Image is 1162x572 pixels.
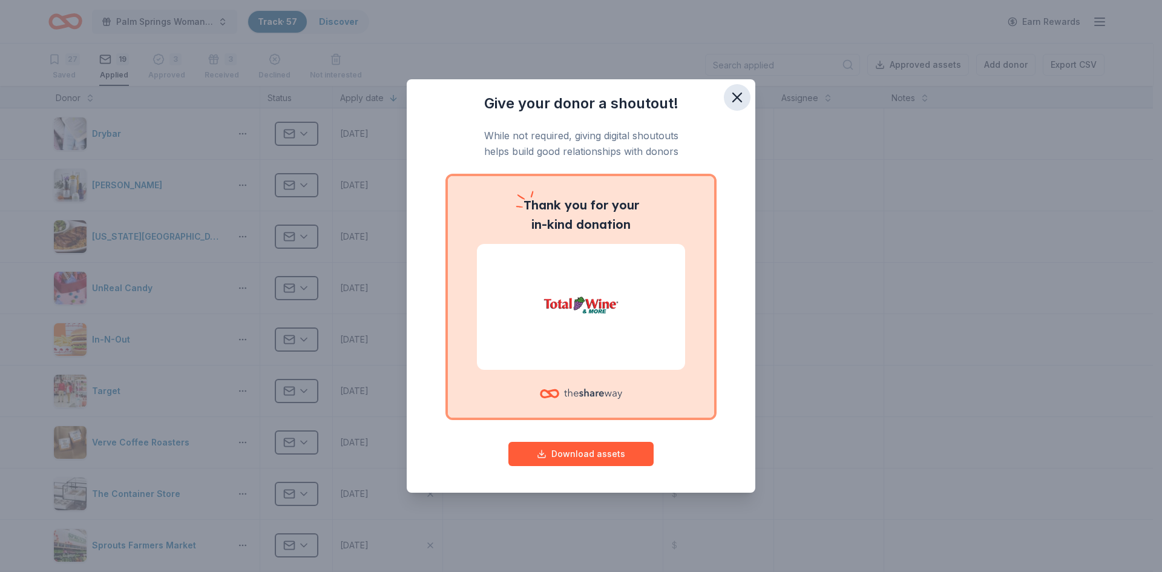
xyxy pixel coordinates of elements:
[431,94,731,113] h3: Give your donor a shoutout!
[477,196,685,234] p: you for your in-kind donation
[431,128,731,160] p: While not required, giving digital shoutouts helps build good relationships with donors
[524,197,561,212] span: Thank
[508,442,654,466] button: Download assets
[491,268,671,346] img: Total Wine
